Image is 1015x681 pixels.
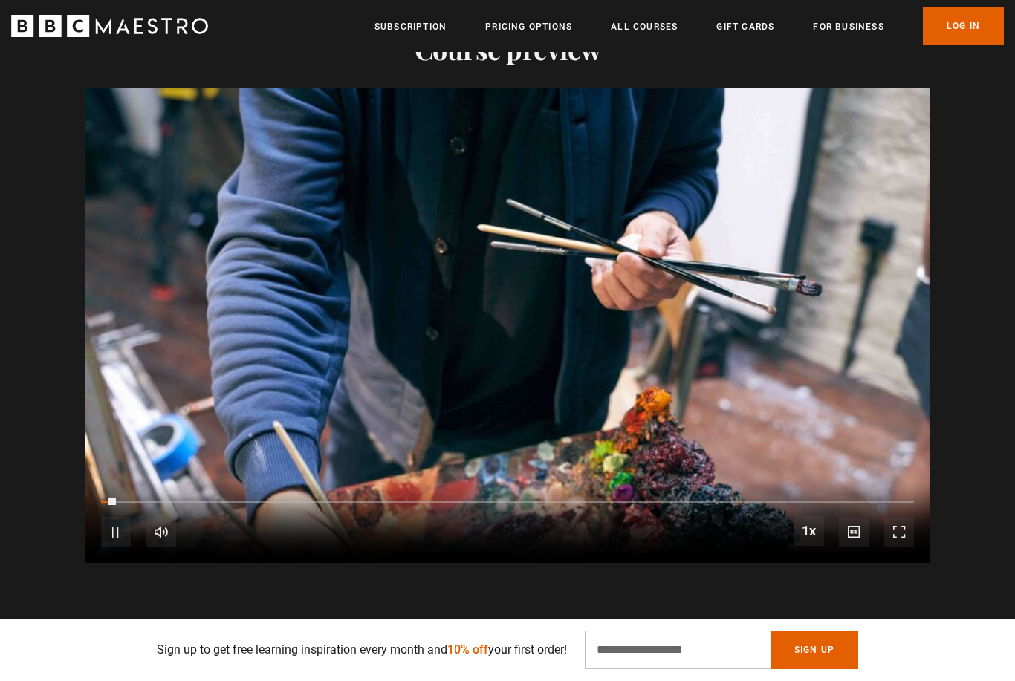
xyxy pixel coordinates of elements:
a: Log In [923,7,1004,45]
p: Sign up to get free learning inspiration every month and your first order! [157,641,567,659]
button: Playback Rate [794,516,824,546]
svg: BBC Maestro [11,15,208,37]
a: Subscription [374,19,447,34]
button: Fullscreen [884,517,914,547]
div: Progress Bar [101,501,914,504]
button: Mute [146,517,176,547]
button: Pause [101,517,131,547]
video-js: Video Player [85,88,930,563]
button: Sign Up [771,631,858,669]
a: For business [813,19,883,34]
nav: Primary [374,7,1004,45]
span: 10% off [447,642,488,656]
a: Gift Cards [716,19,774,34]
a: All Courses [611,19,678,34]
button: Captions [839,517,869,547]
h2: Course preview [85,33,930,65]
a: Pricing Options [485,19,572,34]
